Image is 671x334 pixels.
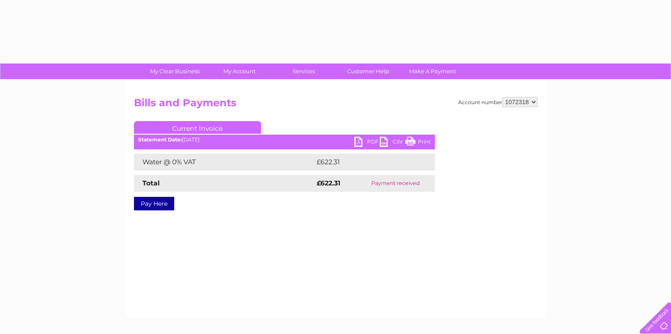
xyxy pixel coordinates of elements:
a: Make A Payment [398,63,468,79]
td: Payment received [356,175,434,192]
a: My Clear Business [140,63,210,79]
a: Pay Here [134,197,174,210]
a: Current Invoice [134,121,261,134]
div: [DATE] [134,137,435,143]
a: PDF [354,137,380,149]
div: Account number [458,97,537,107]
td: £622.31 [315,154,419,171]
a: Services [269,63,339,79]
strong: Total [142,179,160,187]
strong: £622.31 [317,179,340,187]
a: CSV [380,137,405,149]
b: Statement Date: [138,136,182,143]
a: My Account [204,63,274,79]
td: Water @ 0% VAT [134,154,315,171]
h2: Bills and Payments [134,97,537,113]
a: Customer Help [333,63,403,79]
a: Print [405,137,431,149]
